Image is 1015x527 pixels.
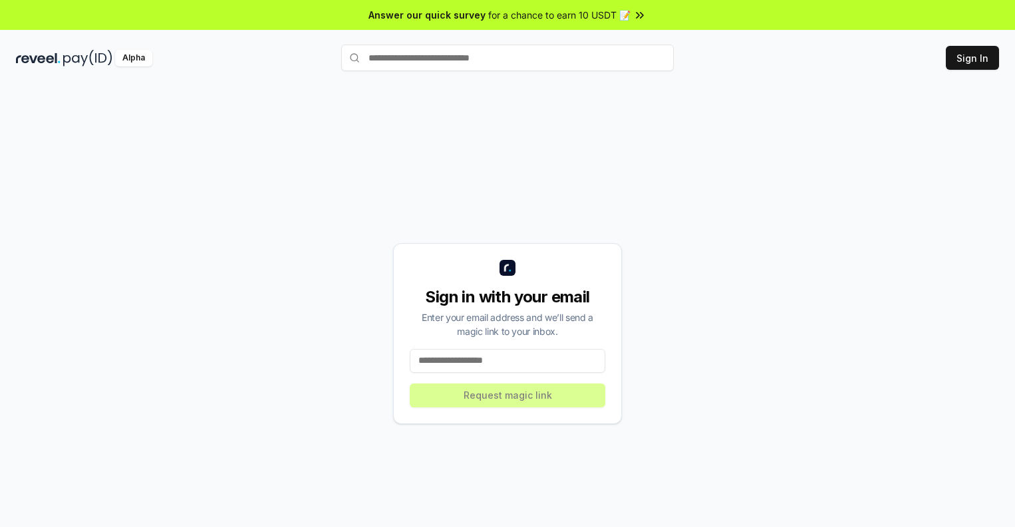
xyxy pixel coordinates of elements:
[946,46,999,70] button: Sign In
[16,50,61,66] img: reveel_dark
[63,50,112,66] img: pay_id
[368,8,486,22] span: Answer our quick survey
[488,8,631,22] span: for a chance to earn 10 USDT 📝
[115,50,152,66] div: Alpha
[410,310,605,338] div: Enter your email address and we’ll send a magic link to your inbox.
[500,260,515,276] img: logo_small
[410,286,605,308] div: Sign in with your email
